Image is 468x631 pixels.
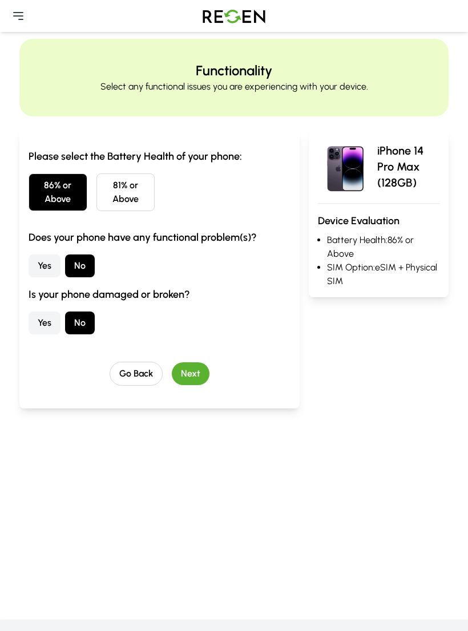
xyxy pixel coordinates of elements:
[110,362,163,386] button: Go Back
[96,173,155,211] button: 81% or Above
[196,62,272,80] h2: Functionality
[29,254,60,277] button: Yes
[29,229,291,245] h3: Does your phone have any functional problem(s)?
[65,312,95,334] button: No
[29,286,291,302] h3: Is your phone damaged or broken?
[29,173,87,211] button: 86% or Above
[327,233,439,261] li: Battery Health: 86% or Above
[172,362,209,385] button: Next
[377,143,439,191] p: iPhone 14 Pro Max (128GB)
[100,80,368,94] p: Select any functional issues you are experiencing with your device.
[65,254,95,277] button: No
[29,312,60,334] button: Yes
[29,148,291,164] h3: Please select the Battery Health of your phone:
[318,139,373,194] img: iPhone 14 Pro Max
[327,261,439,288] li: SIM Option: eSIM + Physical SIM
[318,213,439,229] h3: Device Evaluation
